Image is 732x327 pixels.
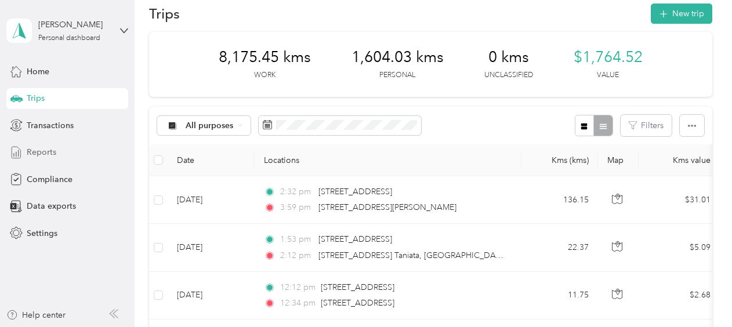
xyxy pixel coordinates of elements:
span: Trips [27,92,45,104]
p: Value [597,70,619,81]
button: Filters [621,115,672,136]
td: $2.68 [639,272,720,319]
span: [STREET_ADDRESS] [318,234,392,244]
span: Transactions [27,119,74,132]
span: Data exports [27,200,76,212]
span: [STREET_ADDRESS] [321,282,394,292]
td: [DATE] [168,176,255,224]
h1: Trips [149,8,180,20]
td: $5.09 [639,224,720,271]
td: $31.01 [639,176,720,224]
span: 2:12 pm [280,249,313,262]
span: All purposes [186,122,234,130]
button: New trip [651,3,712,24]
div: Personal dashboard [38,35,100,42]
button: Help center [6,309,66,321]
span: 12:34 pm [280,297,316,310]
iframe: Everlance-gr Chat Button Frame [667,262,732,327]
td: [DATE] [168,272,255,319]
th: Map [598,144,639,176]
span: Compliance [27,173,73,186]
p: Unclassified [484,70,533,81]
span: [STREET_ADDRESS] [318,187,392,197]
span: [STREET_ADDRESS][PERSON_NAME] [318,202,456,212]
span: $1,764.52 [574,48,643,67]
td: 22.37 [521,224,598,271]
span: 0 kms [488,48,529,67]
span: 8,175.45 kms [219,48,311,67]
span: 2:32 pm [280,186,313,198]
th: Locations [255,144,521,176]
span: Reports [27,146,56,158]
span: Settings [27,227,57,239]
span: 3:59 pm [280,201,313,214]
th: Date [168,144,255,176]
span: Home [27,66,49,78]
p: Personal [379,70,415,81]
div: [PERSON_NAME] [38,19,111,31]
td: 136.15 [521,176,598,224]
td: 11.75 [521,272,598,319]
p: Work [254,70,276,81]
span: 1,604.03 kms [351,48,444,67]
span: [STREET_ADDRESS] [321,298,394,308]
th: Kms value [639,144,720,176]
span: 1:53 pm [280,233,313,246]
th: Kms (kms) [521,144,598,176]
span: 12:12 pm [280,281,316,294]
td: [DATE] [168,224,255,271]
